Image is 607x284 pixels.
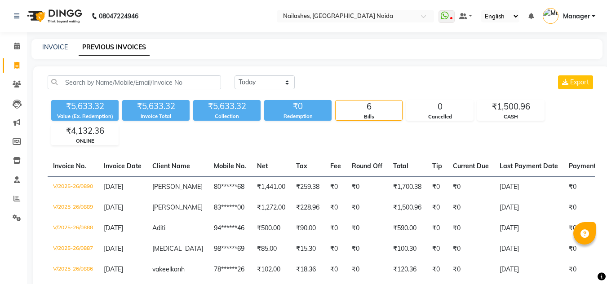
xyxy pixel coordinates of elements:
td: ₹1,500.96 [388,197,427,218]
span: [DATE] [104,245,123,253]
td: V/2025-26/0887 [48,239,98,259]
div: ₹5,633.32 [51,100,119,113]
td: ₹0 [427,259,447,280]
span: Tip [432,162,442,170]
a: PREVIOUS INVOICES [79,39,150,56]
td: [DATE] [494,197,563,218]
td: ₹0 [346,197,388,218]
div: 6 [336,100,402,113]
div: Collection [193,113,261,120]
td: ₹102.00 [252,259,291,280]
div: ₹5,633.32 [122,100,190,113]
span: [DATE] [104,224,123,232]
td: [DATE] [494,218,563,239]
span: [DATE] [104,183,123,191]
td: ₹0 [427,239,447,259]
td: ₹0 [447,197,494,218]
span: Last Payment Date [500,162,558,170]
img: logo [23,4,84,29]
td: ₹18.36 [291,259,325,280]
span: Mobile No. [214,162,246,170]
div: Value (Ex. Redemption) [51,113,119,120]
div: Invoice Total [122,113,190,120]
span: Tax [296,162,307,170]
td: ₹1,700.38 [388,176,427,197]
input: Search by Name/Mobile/Email/Invoice No [48,75,221,89]
span: Export [570,78,589,86]
td: ₹15.30 [291,239,325,259]
td: ₹85.00 [252,239,291,259]
a: INVOICE [42,43,68,51]
div: ₹0 [264,100,332,113]
span: [MEDICAL_DATA] [152,245,203,253]
span: Current Due [453,162,489,170]
td: [DATE] [494,239,563,259]
td: ₹0 [427,218,447,239]
td: ₹0 [325,197,346,218]
span: Client Name [152,162,190,170]
td: ₹0 [325,218,346,239]
b: 08047224946 [99,4,138,29]
td: ₹0 [325,259,346,280]
td: V/2025-26/0886 [48,259,98,280]
td: ₹90.00 [291,218,325,239]
div: ₹1,500.96 [478,100,544,113]
span: Invoice Date [104,162,142,170]
td: ₹0 [325,239,346,259]
span: Manager [563,12,590,21]
td: ₹0 [427,197,447,218]
td: V/2025-26/0889 [48,197,98,218]
td: ₹0 [325,176,346,197]
div: Redemption [264,113,332,120]
span: Total [393,162,408,170]
td: ₹100.30 [388,239,427,259]
td: V/2025-26/0888 [48,218,98,239]
span: kanh [171,265,185,273]
td: ₹0 [447,176,494,197]
td: ₹0 [346,239,388,259]
td: ₹228.96 [291,197,325,218]
td: [DATE] [494,176,563,197]
span: vakeel [152,265,171,273]
div: ₹5,633.32 [193,100,261,113]
div: ₹4,132.36 [52,125,118,137]
td: ₹1,272.00 [252,197,291,218]
td: ₹0 [346,176,388,197]
td: ₹0 [447,218,494,239]
td: V/2025-26/0890 [48,176,98,197]
td: ₹120.36 [388,259,427,280]
span: [PERSON_NAME] [152,183,203,191]
span: Invoice No. [53,162,86,170]
img: Manager [543,8,558,24]
span: Net [257,162,268,170]
td: ₹259.38 [291,176,325,197]
div: ONLINE [52,137,118,145]
td: ₹500.00 [252,218,291,239]
span: [DATE] [104,203,123,211]
td: ₹590.00 [388,218,427,239]
div: CASH [478,113,544,121]
div: Cancelled [407,113,473,121]
span: [DATE] [104,265,123,273]
td: ₹0 [447,259,494,280]
td: ₹0 [346,259,388,280]
span: Aditi [152,224,165,232]
td: ₹0 [346,218,388,239]
td: ₹0 [427,176,447,197]
button: Export [558,75,593,89]
span: Fee [330,162,341,170]
span: [PERSON_NAME] [152,203,203,211]
td: ₹0 [447,239,494,259]
div: Bills [336,113,402,121]
span: Round Off [352,162,382,170]
div: 0 [407,100,473,113]
td: [DATE] [494,259,563,280]
td: ₹1,441.00 [252,176,291,197]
